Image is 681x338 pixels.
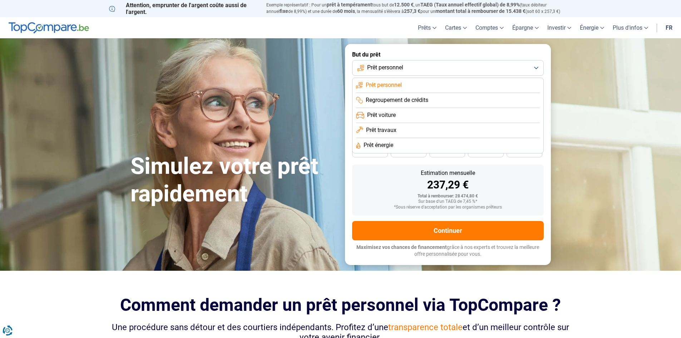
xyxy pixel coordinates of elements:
[362,150,378,154] span: 48 mois
[508,17,543,38] a: Épargne
[517,150,532,154] span: 24 mois
[366,81,402,89] span: Prêt personnel
[358,180,538,190] div: 237,29 €
[576,17,608,38] a: Énergie
[366,96,428,104] span: Regroupement de crédits
[352,244,544,258] p: grâce à nos experts et trouvez la meilleure offre personnalisée pour vous.
[280,8,288,14] span: fixe
[358,199,538,204] div: Sur base d'un TAEG de 7,45 %*
[404,8,420,14] span: 257,3 €
[388,322,463,332] span: transparence totale
[441,17,471,38] a: Cartes
[661,17,677,38] a: fr
[366,126,396,134] span: Prêt travaux
[358,194,538,199] div: Total à rembourser: 28 474,80 €
[439,150,455,154] span: 36 mois
[367,111,396,119] span: Prêt voiture
[352,60,544,76] button: Prêt personnel
[266,2,572,15] p: Exemple représentatif : Pour un tous but de , un (taux débiteur annuel de 8,99%) et une durée de ...
[327,2,372,8] span: prêt à tempérament
[420,2,520,8] span: TAEG (Taux annuel effectif global) de 8,99%
[435,8,525,14] span: montant total à rembourser de 15.438 €
[358,205,538,210] div: *Sous réserve d'acceptation par les organismes prêteurs
[471,17,508,38] a: Comptes
[352,51,544,58] label: But du prêt
[9,22,89,34] img: TopCompare
[356,244,447,250] span: Maximisez vos chances de financement
[352,221,544,240] button: Continuer
[401,150,416,154] span: 42 mois
[414,17,441,38] a: Prêts
[478,150,494,154] span: 30 mois
[367,64,403,72] span: Prêt personnel
[543,17,576,38] a: Investir
[109,295,572,315] h2: Comment demander un prêt personnel via TopCompare ?
[358,170,538,176] div: Estimation mensuelle
[364,141,393,149] span: Prêt énergie
[109,2,258,15] p: Attention, emprunter de l'argent coûte aussi de l'argent.
[130,153,336,208] h1: Simulez votre prêt rapidement
[608,17,652,38] a: Plus d'infos
[337,8,355,14] span: 60 mois
[394,2,414,8] span: 12.500 €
